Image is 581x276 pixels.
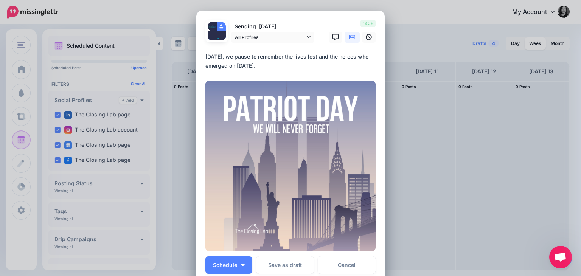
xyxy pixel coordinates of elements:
button: Save as draft [256,256,314,274]
a: Cancel [318,256,376,274]
img: arrow-down-white.png [241,264,245,266]
div: [DATE], we pause to remember the lives lost and the heroes who emerged on [DATE]. [205,52,379,70]
img: 378032925_121266444406467_149743524542546012_n-bsa142180.jpg [208,22,217,31]
span: Schedule [213,262,237,268]
button: Schedule [205,256,252,274]
img: user_default_image.png [217,22,226,31]
img: 471373478_2314213725622094_743768045002070133_n-bsa152456.jpg [208,31,226,49]
p: Sending: [DATE] [231,22,314,31]
span: 1408 [360,20,376,27]
a: All Profiles [231,32,314,43]
img: 1JTG0H9MBM72HV4RILIGF37JRVE4ISQX.png [205,81,376,251]
span: All Profiles [235,33,305,41]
